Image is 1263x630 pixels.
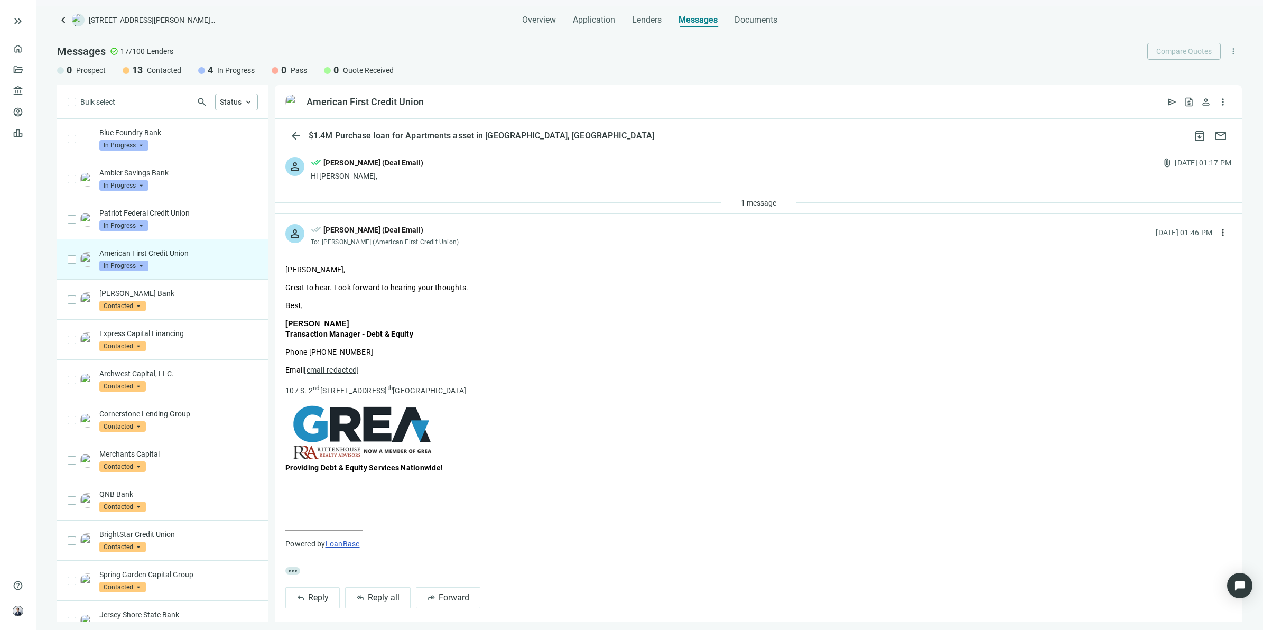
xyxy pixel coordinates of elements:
p: Merchants Capital [99,449,258,459]
span: more_horiz [285,567,300,575]
div: Hi [PERSON_NAME], [311,171,423,181]
div: [PERSON_NAME] (Deal Email) [323,157,423,169]
button: mail [1210,125,1231,146]
span: more_vert [1218,97,1228,107]
span: more_vert [1229,47,1238,56]
span: Contacted [99,461,146,472]
span: request_quote [1184,97,1194,107]
button: send [1164,94,1181,110]
div: [PERSON_NAME] (Deal Email) [323,224,423,236]
div: American First Credit Union [307,96,424,108]
span: 13 [132,64,143,77]
span: arrow_back [290,129,302,142]
span: 0 [281,64,286,77]
span: Reply all [368,592,400,603]
img: 7ff01efa-7070-4834-a4d6-e249bbf8f8e1 [80,493,95,508]
span: [STREET_ADDRESS][PERSON_NAME][PERSON_NAME] [89,15,216,25]
span: archive [1193,129,1206,142]
span: Contacted [99,341,146,351]
div: $1.4M Purchase loan for Apartments asset in [GEOGRAPHIC_DATA], [GEOGRAPHIC_DATA] [307,131,656,141]
span: Prospect [76,65,106,76]
button: replyReply [285,587,340,608]
span: In Progress [99,261,148,271]
span: In Progress [217,65,255,76]
span: Contacted [99,582,146,592]
span: Contacted [99,301,146,311]
p: BrightStar Credit Union [99,529,258,540]
p: Ambler Savings Bank [99,168,258,178]
img: deal-logo [72,14,85,26]
span: check_circle [110,47,118,55]
span: Messages [57,45,106,58]
button: 1 message [732,194,785,211]
button: reply_allReply all [345,587,411,608]
img: 8e56fedc-3017-4321-b36b-d2c81fde944e [80,292,95,307]
button: person [1197,94,1214,110]
p: Express Capital Financing [99,328,258,339]
div: [DATE] 01:17 PM [1175,157,1231,169]
span: help [13,580,23,591]
span: Overview [522,15,556,25]
span: forward [427,594,435,602]
span: Forward [439,592,469,603]
span: reply_all [356,594,365,602]
img: c523bc44-28ab-44fd-b75c-3650c23eb5b6 [80,533,95,548]
span: 1 message [741,199,776,207]
span: Lenders [632,15,662,25]
img: f3f17009-5499-4fdb-ae24-b4f85919d8eb [80,413,95,428]
span: In Progress [99,180,148,191]
span: more_vert [1218,227,1228,238]
button: Compare Quotes [1147,43,1221,60]
p: Blue Foundry Bank [99,127,258,138]
div: Open Intercom Messenger [1227,573,1252,598]
div: To: [311,238,461,246]
img: 303a2f5d-ac4b-4a59-b199-460e7b39b3e4 [80,172,95,187]
img: 27bc99b2-7afe-4902-b7e4-b95cb4d571f1 [80,453,95,468]
img: 22237710-b25b-450e-af49-e651eca25a82 [80,332,95,347]
p: Archwest Capital, LLC. [99,368,258,379]
span: Contacted [99,421,146,432]
p: Patriot Federal Credit Union [99,208,258,218]
img: 50a05ca7-f401-4728-bf75-7e3705f5fdad [80,614,95,628]
button: archive [1189,125,1210,146]
span: 17/100 [120,46,145,57]
img: 10d3e620-b3e7-41f8-8fc0-2ae573c345e5 [80,573,95,588]
span: keyboard_arrow_up [244,97,253,107]
span: Contacted [99,502,146,512]
span: person [1201,97,1211,107]
span: Reply [308,592,329,603]
img: 82f4a928-dcac-4ffd-ac27-1e1505a6baaf [80,252,95,267]
span: Quote Received [343,65,394,76]
span: Contacted [99,542,146,552]
img: avatar [13,606,23,616]
span: search [197,97,207,107]
span: person [289,227,301,240]
span: [PERSON_NAME] (American First Credit Union) [322,238,459,246]
button: more_vert [1225,43,1242,60]
button: request_quote [1181,94,1197,110]
p: Cornerstone Lending Group [99,409,258,419]
button: more_vert [1214,94,1231,110]
a: keyboard_arrow_left [57,14,70,26]
span: Lenders [147,46,173,57]
span: In Progress [99,220,148,231]
p: American First Credit Union [99,248,258,258]
span: account_balance [13,86,20,96]
span: 0 [67,64,72,77]
span: mail [1214,129,1227,142]
span: 0 [333,64,339,77]
span: send [1167,97,1177,107]
img: 67906e68-309f-4633-ac1b-a0b4d47d2ca2 [80,212,95,227]
span: Documents [735,15,777,25]
span: 4 [208,64,213,77]
button: forwardForward [416,587,480,608]
span: In Progress [99,140,148,151]
span: Contacted [99,381,146,392]
button: more_vert [1214,224,1231,241]
button: keyboard_double_arrow_right [12,15,24,27]
span: done_all [311,224,321,238]
span: Application [573,15,615,25]
span: reply [296,594,305,602]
